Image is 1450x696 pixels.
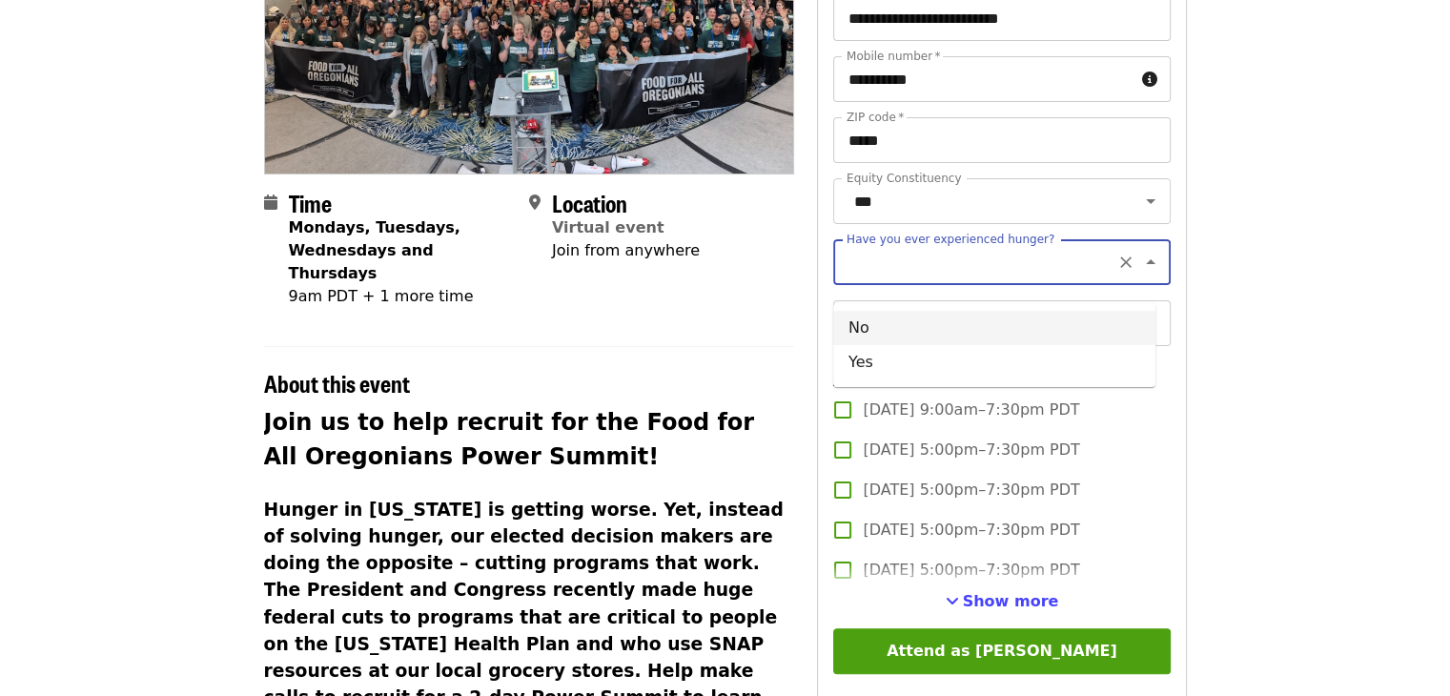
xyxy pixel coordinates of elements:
[529,194,541,212] i: map-marker-alt icon
[552,186,627,219] span: Location
[1142,71,1157,89] i: circle-info icon
[833,56,1133,102] input: Mobile number
[863,479,1079,502] span: [DATE] 5:00pm–7:30pm PDT
[863,399,1079,421] span: [DATE] 9:00am–7:30pm PDT
[1137,188,1164,215] button: Open
[833,345,1155,379] li: Yes
[264,194,277,212] i: calendar icon
[833,117,1170,163] input: ZIP code
[264,366,410,399] span: About this event
[863,559,1079,582] span: [DATE] 5:00pm–7:30pm PDT
[863,519,1079,542] span: [DATE] 5:00pm–7:30pm PDT
[289,285,514,308] div: 9am PDT + 1 more time
[847,234,1054,245] label: Have you ever experienced hunger?
[963,592,1059,610] span: Show more
[847,51,940,62] label: Mobile number
[1113,249,1139,276] button: Clear
[264,405,795,474] h2: Join us to help recruit for the Food for All Oregonians Power Summit!
[863,439,1079,461] span: [DATE] 5:00pm–7:30pm PDT
[946,590,1059,613] button: See more timeslots
[847,112,904,123] label: ZIP code
[552,218,664,236] a: Virtual event
[833,311,1155,345] li: No
[289,186,332,219] span: Time
[552,241,700,259] span: Join from anywhere
[847,173,961,184] label: Equity Constituency
[1137,249,1164,276] button: Close
[833,628,1170,674] button: Attend as [PERSON_NAME]
[289,218,460,282] strong: Mondays, Tuesdays, Wednesdays and Thursdays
